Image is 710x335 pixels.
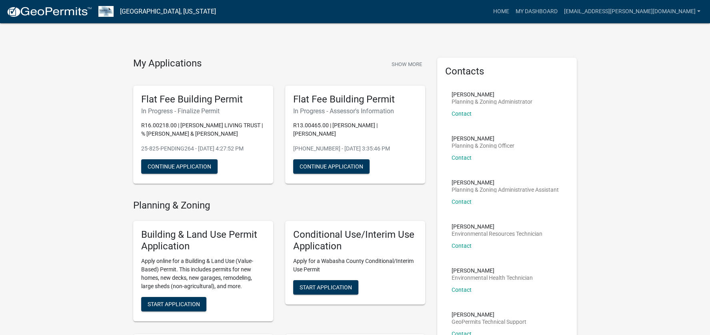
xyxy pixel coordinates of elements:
[452,268,533,273] p: [PERSON_NAME]
[452,99,532,104] p: Planning & Zoning Administrator
[452,143,514,148] p: Planning & Zoning Officer
[293,94,417,105] h5: Flat Fee Building Permit
[141,257,265,291] p: Apply online for a Building & Land Use (Value-Based) Permit. This includes permits for new homes,...
[98,6,114,17] img: Wabasha County, Minnesota
[452,243,472,249] a: Contact
[293,144,417,153] p: [PHONE_NUMBER] - [DATE] 3:35:46 PM
[452,180,559,185] p: [PERSON_NAME]
[388,58,425,71] button: Show More
[293,107,417,115] h6: In Progress - Assessor's Information
[452,136,514,141] p: [PERSON_NAME]
[452,231,542,237] p: Environmental Resources Technician
[452,275,533,281] p: Environmental Health Technician
[148,301,200,307] span: Start Application
[452,110,472,117] a: Contact
[452,287,472,293] a: Contact
[452,187,559,193] p: Planning & Zoning Administrative Assistant
[452,92,532,97] p: [PERSON_NAME]
[141,159,218,174] button: Continue Application
[141,121,265,138] p: R16.00218.00 | [PERSON_NAME] LIVING TRUST | % [PERSON_NAME] & [PERSON_NAME]
[490,4,512,19] a: Home
[293,159,370,174] button: Continue Application
[452,154,472,161] a: Contact
[141,144,265,153] p: 25-825-PENDING264 - [DATE] 4:27:52 PM
[293,280,358,295] button: Start Application
[561,4,704,19] a: [EMAIL_ADDRESS][PERSON_NAME][DOMAIN_NAME]
[293,257,417,274] p: Apply for a Wabasha County Conditional/Interim Use Permit
[141,229,265,252] h5: Building & Land Use Permit Application
[293,229,417,252] h5: Conditional Use/Interim Use Application
[141,107,265,115] h6: In Progress - Finalize Permit
[452,199,472,205] a: Contact
[133,58,202,70] h4: My Applications
[141,297,206,311] button: Start Application
[300,284,352,290] span: Start Application
[452,224,542,229] p: [PERSON_NAME]
[141,94,265,105] h5: Flat Fee Building Permit
[452,319,526,325] p: GeoPermits Technical Support
[293,121,417,138] p: R13.00465.00 | [PERSON_NAME] | [PERSON_NAME]
[445,66,569,77] h5: Contacts
[452,312,526,317] p: [PERSON_NAME]
[120,5,216,18] a: [GEOGRAPHIC_DATA], [US_STATE]
[133,200,425,211] h4: Planning & Zoning
[512,4,561,19] a: My Dashboard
